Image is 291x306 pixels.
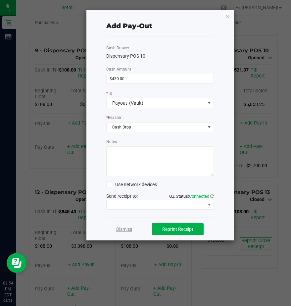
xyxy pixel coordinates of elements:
[106,90,112,96] label: To
[189,194,209,199] span: Connected
[162,227,193,232] span: Reprint Receipt
[7,253,26,273] iframe: Resource center
[106,53,214,60] div: Dispensary POS 10
[169,194,214,199] span: QZ Status:
[106,139,117,145] label: Notes
[106,115,121,121] label: Reason
[106,21,152,31] div: Add Pay-Out
[129,100,143,106] span: (Vault)
[106,67,131,72] span: Cash Amount
[107,123,205,132] span: Cash Drop
[152,223,204,235] button: Reprint Receipt
[106,181,157,188] label: Use network devices
[116,226,132,233] a: Dismiss
[106,193,138,199] span: Send receipt to:
[112,100,127,106] span: Payout
[106,45,129,51] label: Cash Drawer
